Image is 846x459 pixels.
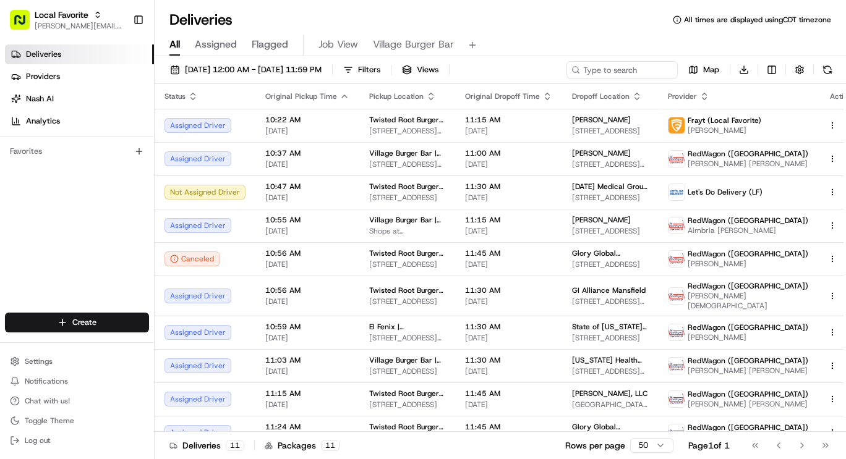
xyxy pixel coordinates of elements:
[669,358,685,374] img: time_to_eat_nevada_logo
[12,118,35,140] img: 1736555255976-a54dd68f-1ca7-489b-9aae-adbdc363a1c4
[5,141,149,161] div: Favorites
[42,118,203,130] div: Start new chat
[369,297,445,306] span: [STREET_ADDRESS]
[369,159,445,169] span: [STREET_ADDRESS][PERSON_NAME]
[87,209,150,219] a: Powered byPylon
[688,159,808,169] span: [PERSON_NAME] [PERSON_NAME]
[465,182,552,192] span: 11:30 AM
[572,148,631,158] span: [PERSON_NAME]
[688,249,808,259] span: RedWagon ([GEOGRAPHIC_DATA])
[572,366,648,376] span: [STREET_ADDRESS][PERSON_NAME]
[688,187,763,197] span: Let's Do Delivery (LF)
[265,159,349,169] span: [DATE]
[100,174,203,196] a: 💻API Documentation
[369,193,445,203] span: [STREET_ADDRESS]
[369,148,445,158] span: Village Burger Bar | [GEOGRAPHIC_DATA]
[12,180,22,190] div: 📗
[465,389,552,398] span: 11:45 AM
[265,400,349,410] span: [DATE]
[369,400,445,410] span: [STREET_ADDRESS]
[572,285,646,295] span: GI Alliance Mansfield
[688,225,808,235] span: Almbria [PERSON_NAME]
[572,248,648,258] span: Glory Global Solutions
[572,115,631,125] span: [PERSON_NAME]
[669,288,685,304] img: time_to_eat_nevada_logo
[572,226,648,236] span: [STREET_ADDRESS]
[25,179,95,192] span: Knowledge Base
[358,64,380,75] span: Filters
[688,216,808,225] span: RedWagon ([GEOGRAPHIC_DATA])
[72,317,96,328] span: Create
[369,248,445,258] span: Twisted Root Burger | Coppell
[26,93,54,104] span: Nash AI
[572,422,648,432] span: Glory Global Solutions
[369,215,445,225] span: Village Burger Bar | Legacy Plano
[25,396,70,406] span: Chat with us!
[164,91,186,101] span: Status
[265,439,340,452] div: Packages
[5,412,149,429] button: Toggle Theme
[25,436,50,445] span: Log out
[5,67,154,86] a: Providers
[318,37,358,52] span: Job View
[117,179,199,192] span: API Documentation
[465,91,540,101] span: Original Dropoff Time
[465,215,552,225] span: 11:15 AM
[688,423,808,432] span: RedWagon ([GEOGRAPHIC_DATA])
[265,355,349,365] span: 11:03 AM
[226,440,244,451] div: 11
[265,148,349,158] span: 10:37 AM
[12,12,37,37] img: Nash
[465,285,552,295] span: 11:30 AM
[169,10,233,30] h1: Deliveries
[703,64,719,75] span: Map
[669,391,685,407] img: time_to_eat_nevada_logo
[465,115,552,125] span: 11:15 AM
[252,37,288,52] span: Flagged
[688,439,730,452] div: Page 1 of 1
[688,366,808,376] span: [PERSON_NAME] [PERSON_NAME]
[164,251,220,266] div: Canceled
[688,291,808,311] span: [PERSON_NAME][DEMOGRAPHIC_DATA]
[123,209,150,219] span: Pylon
[169,439,244,452] div: Deliveries
[688,281,808,291] span: RedWagon ([GEOGRAPHIC_DATA])
[688,399,808,409] span: [PERSON_NAME] [PERSON_NAME]
[26,116,60,127] span: Analytics
[265,389,349,398] span: 11:15 AM
[369,422,445,432] span: Twisted Root Burger | Carrollton
[465,148,552,158] span: 11:00 AM
[265,285,349,295] span: 10:56 AM
[688,259,808,269] span: [PERSON_NAME]
[465,322,552,332] span: 11:30 AM
[669,151,685,167] img: time_to_eat_nevada_logo
[572,193,648,203] span: [STREET_ADDRESS]
[7,174,100,196] a: 📗Knowledge Base
[5,44,154,64] a: Deliveries
[465,297,552,306] span: [DATE]
[5,353,149,370] button: Settings
[688,116,761,125] span: Frayt (Local Favorite)
[369,355,445,365] span: Village Burger Bar | [GEOGRAPHIC_DATA]
[164,61,327,78] button: [DATE] 12:00 AM - [DATE] 11:59 PM
[105,180,114,190] div: 💻
[465,193,552,203] span: [DATE]
[338,61,386,78] button: Filters
[35,9,88,21] span: Local Favorite
[688,356,808,366] span: RedWagon ([GEOGRAPHIC_DATA])
[12,49,225,69] p: Welcome 👋
[465,259,552,269] span: [DATE]
[35,21,123,31] button: [PERSON_NAME][EMAIL_ADDRESS][PERSON_NAME][DOMAIN_NAME]
[265,248,349,258] span: 10:56 AM
[572,333,648,343] span: [STREET_ADDRESS]
[572,126,648,136] span: [STREET_ADDRESS]
[369,259,445,269] span: [STREET_ADDRESS]
[265,297,349,306] span: [DATE]
[572,297,648,306] span: [STREET_ADDRESS][PERSON_NAME]
[369,226,445,236] span: Shops at [GEOGRAPHIC_DATA], [STREET_ADDRESS]
[572,322,648,332] span: State of [US_STATE] Fifth District Court of Appeals
[688,322,808,332] span: RedWagon ([GEOGRAPHIC_DATA])
[669,117,685,133] img: frayt-logo.jpeg
[683,61,725,78] button: Map
[369,182,445,192] span: Twisted Root Burger | Waco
